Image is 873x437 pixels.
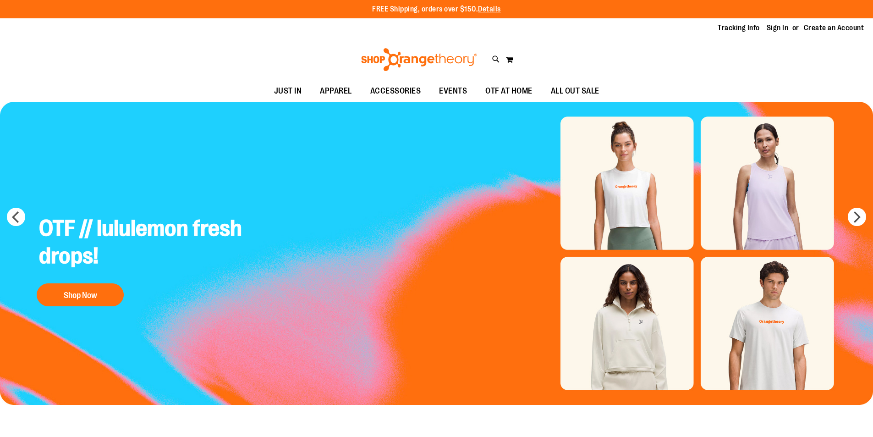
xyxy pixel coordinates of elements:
button: next [848,208,866,226]
span: ALL OUT SALE [551,81,599,101]
a: Tracking Info [718,23,760,33]
a: Details [478,5,501,13]
a: Create an Account [804,23,864,33]
p: FREE Shipping, orders over $150. [372,4,501,15]
span: JUST IN [274,81,302,101]
img: Shop Orangetheory [360,48,478,71]
a: OTF // lululemon fresh drops! Shop Now [32,208,249,311]
a: Sign In [767,23,789,33]
h2: OTF // lululemon fresh drops! [32,208,249,279]
span: OTF AT HOME [485,81,533,101]
span: APPAREL [320,81,352,101]
button: prev [7,208,25,226]
button: Shop Now [37,283,124,306]
span: EVENTS [439,81,467,101]
span: ACCESSORIES [370,81,421,101]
